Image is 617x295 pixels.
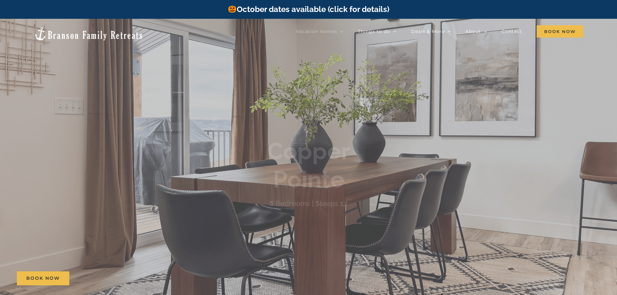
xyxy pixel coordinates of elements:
a: About [465,25,487,38]
a: October dates available (click for details) [228,5,389,14]
span: Deals & More [411,29,445,34]
a: Contact [502,25,522,38]
img: Branson Family Retreats Logo [34,27,143,41]
img: 🎃 [228,5,236,13]
span: Book Now [26,276,60,281]
span: Contact [502,29,522,34]
span: About [465,29,481,34]
a: Vacation homes [296,25,343,38]
h3: 6 Bedrooms | Sleeps 12 [269,199,348,208]
b: Copper Pointe [267,138,350,193]
a: Deals & More [411,25,451,38]
nav: Main Menu [296,25,583,38]
span: Things to do [358,29,390,34]
span: Vacation homes [296,29,337,34]
span: Book Now [537,25,583,38]
a: Things to do [358,25,396,38]
a: Book Now [17,271,69,285]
